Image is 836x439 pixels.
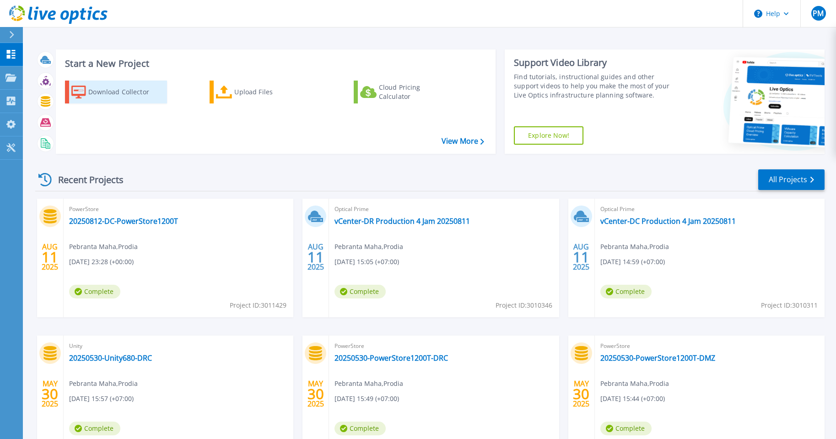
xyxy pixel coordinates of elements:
[514,72,676,100] div: Find tutorials, instructional guides and other support videos to help you make the most of your L...
[600,422,652,435] span: Complete
[334,204,553,214] span: Optical Prime
[334,217,470,226] a: vCenter-DR Production 4 Jam 20250811
[41,240,59,274] div: AUG 2025
[600,341,819,351] span: PowerStore
[334,422,386,435] span: Complete
[69,242,138,252] span: Pebranta Maha , Prodia
[307,240,324,274] div: AUG 2025
[572,240,590,274] div: AUG 2025
[761,300,818,310] span: Project ID: 3010311
[334,257,399,267] span: [DATE] 15:05 (+07:00)
[69,285,120,298] span: Complete
[496,300,552,310] span: Project ID: 3010346
[600,353,715,363] a: 20250530-PowerStore1200T-DMZ
[65,81,167,103] a: Download Collector
[88,83,162,101] div: Download Collector
[69,353,152,363] a: 20250530-Unity680-DRC
[65,59,484,69] h3: Start a New Project
[334,353,448,363] a: 20250530-PowerStore1200T-DRC
[600,379,669,389] span: Pebranta Maha , Prodia
[35,168,136,191] div: Recent Projects
[572,377,590,411] div: MAY 2025
[69,257,134,267] span: [DATE] 23:28 (+00:00)
[758,169,825,190] a: All Projects
[69,379,138,389] span: Pebranta Maha , Prodia
[42,253,58,261] span: 11
[600,204,819,214] span: Optical Prime
[210,81,312,103] a: Upload Files
[42,390,58,398] span: 30
[41,377,59,411] div: MAY 2025
[334,394,399,404] span: [DATE] 15:49 (+07:00)
[600,257,665,267] span: [DATE] 14:59 (+07:00)
[600,285,652,298] span: Complete
[600,217,736,226] a: vCenter-DC Production 4 Jam 20250811
[600,242,669,252] span: Pebranta Maha , Prodia
[514,126,583,145] a: Explore Now!
[307,253,324,261] span: 11
[379,83,452,101] div: Cloud Pricing Calculator
[334,379,403,389] span: Pebranta Maha , Prodia
[69,217,178,226] a: 20250812-DC-PowerStore1200T
[334,242,403,252] span: Pebranta Maha , Prodia
[514,57,676,69] div: Support Video Library
[69,341,288,351] span: Unity
[334,341,553,351] span: PowerStore
[69,422,120,435] span: Complete
[234,83,307,101] div: Upload Files
[307,390,324,398] span: 30
[573,253,589,261] span: 11
[573,390,589,398] span: 30
[600,394,665,404] span: [DATE] 15:44 (+07:00)
[354,81,456,103] a: Cloud Pricing Calculator
[230,300,286,310] span: Project ID: 3011429
[813,10,824,17] span: PM
[334,285,386,298] span: Complete
[69,394,134,404] span: [DATE] 15:57 (+07:00)
[442,137,484,146] a: View More
[69,204,288,214] span: PowerStore
[307,377,324,411] div: MAY 2025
